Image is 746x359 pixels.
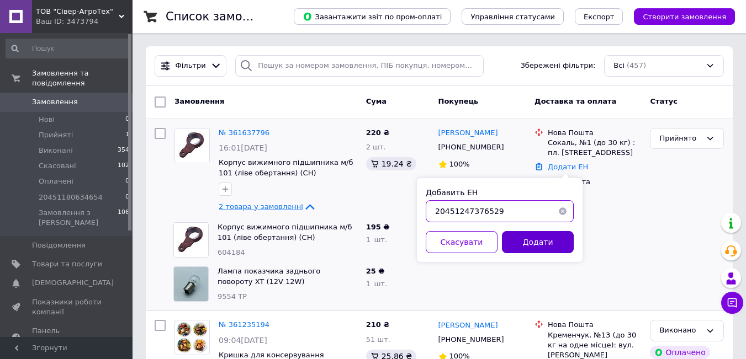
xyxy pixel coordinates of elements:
[219,336,267,345] span: 09:04[DATE]
[39,208,118,228] span: Замовлення з [PERSON_NAME]
[366,128,390,137] span: 220 ₴
[548,163,588,171] a: Додати ЕН
[548,320,641,330] div: Нова Пошта
[470,13,555,21] span: Управління статусами
[118,146,129,156] span: 354
[219,143,267,152] span: 16:01[DATE]
[366,223,390,231] span: 195 ₴
[39,115,55,125] span: Нові
[219,158,353,177] a: Корпус вижимного підшипника м/б 101 (ліве обертання) (СН)
[650,346,710,359] div: Оплачено
[39,176,73,186] span: Оплачені
[438,128,498,138] a: [PERSON_NAME]
[32,240,86,250] span: Повідомлення
[125,176,129,186] span: 0
[366,97,387,105] span: Cума
[218,223,352,242] a: Корпус вижимного підшипника м/б 101 (ліве обертання) (СН)
[125,130,129,140] span: 1
[627,61,646,69] span: (457)
[125,115,129,125] span: 0
[174,128,210,163] a: Фото товару
[535,97,616,105] span: Доставка та оплата
[366,267,385,275] span: 25 ₴
[174,320,210,355] a: Фото товару
[125,192,129,202] span: 0
[219,128,269,137] a: № 361637796
[174,97,224,105] span: Замовлення
[39,161,76,171] span: Скасовані
[175,128,209,163] img: Фото товару
[659,325,701,336] div: Виконано
[584,13,615,21] span: Експорт
[39,130,73,140] span: Прийняті
[219,202,316,211] a: 2 товара у замовленні
[36,17,133,26] div: Ваш ID: 3473794
[548,177,641,187] div: Післяплата
[32,297,102,317] span: Показники роботи компанії
[659,133,701,144] div: Прийнято
[294,8,451,25] button: Завантажити звіт по пром-оплаті
[36,7,119,17] span: ТОВ "Сівер-АгроТех"
[39,192,103,202] span: 20451180634654
[650,97,678,105] span: Статус
[438,320,498,331] a: [PERSON_NAME]
[366,320,390,329] span: 210 ₴
[426,188,478,197] label: Добавить ЕН
[32,259,102,269] span: Товари та послуги
[634,8,735,25] button: Створити замовлення
[174,223,208,257] img: Фото товару
[548,138,641,158] div: Сокаль, №1 (до 30 кг) : пл. [STREET_ADDRESS]
[166,10,278,23] h1: Список замовлень
[436,333,506,347] div: [PHONE_NUMBER]
[218,292,247,301] span: 9554 ТР
[118,208,129,228] span: 106
[366,280,387,288] span: 1 шт.
[366,335,390,344] span: 51 шт.
[235,55,483,77] input: Пошук за номером замовлення, ПІБ покупця, номером телефону, Email, номером накладної
[174,267,208,301] img: Фото товару
[449,160,470,168] span: 100%
[613,61,625,71] span: Всі
[218,267,320,286] a: Лампа показчика заднього повороту XT (12V 12W)
[219,320,269,329] a: № 361235194
[32,326,102,346] span: Панель управління
[366,235,387,244] span: 1 шт.
[552,200,574,222] button: Очистить
[32,97,78,107] span: Замовлення
[575,8,623,25] button: Експорт
[176,61,206,71] span: Фільтри
[219,202,303,211] span: 2 товара у замовленні
[32,68,133,88] span: Замовлення та повідомлення
[462,8,564,25] button: Управління статусами
[32,278,114,288] span: [DEMOGRAPHIC_DATA]
[721,292,743,314] button: Чат з покупцем
[6,39,130,58] input: Пошук
[502,231,574,253] button: Додати
[438,97,479,105] span: Покупець
[548,128,641,138] div: Нова Пошта
[39,146,73,156] span: Виконані
[218,248,245,256] span: 604184
[175,320,209,355] img: Фото товару
[643,13,726,21] span: Створити замовлення
[623,12,735,20] a: Створити замовлення
[366,143,386,151] span: 2 шт.
[303,12,442,22] span: Завантажити звіт по пром-оплаті
[426,231,498,253] button: Скасувати
[366,157,416,170] div: 19.24 ₴
[436,140,506,154] div: [PHONE_NUMBER]
[118,161,129,171] span: 102
[520,61,595,71] span: Збережені фільтри:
